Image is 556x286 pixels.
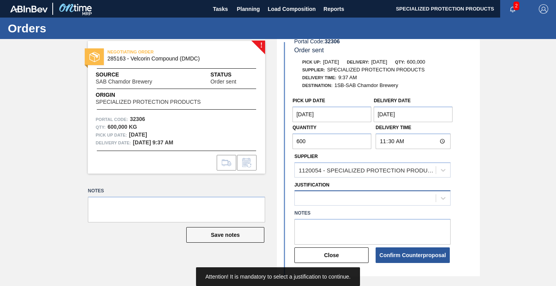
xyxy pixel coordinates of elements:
label: Notes [294,208,451,219]
span: Qty: [395,60,405,64]
span: 285163 - Velcorin Compound (DMDC) [107,56,249,62]
button: Notifications [500,4,525,14]
img: Logout [539,4,548,14]
span: 2 [513,2,519,10]
input: mm/dd/yyyy [374,107,453,122]
span: Status [210,71,257,79]
span: 1SB-SAB Chamdor Brewery [334,82,398,88]
span: Source [96,71,176,79]
label: Supplier [294,154,318,159]
input: mm/dd/yyyy [292,107,371,122]
span: Pick up Date: [96,131,127,139]
label: Justification [294,182,330,188]
span: Qty : [96,123,105,131]
div: 1120054 - SPECIALIZED PROTECTION PRODUCTS [299,167,437,173]
strong: [DATE] [129,131,147,138]
span: [DATE] [323,59,339,65]
span: Delivery Time : [302,75,336,80]
div: Portal Code: [294,38,480,44]
button: Close [294,247,369,263]
span: SAB Chamdor Brewery [96,79,152,85]
label: Delivery Date [374,98,410,103]
div: Inform order change [237,155,257,171]
span: Portal Code: [96,115,128,123]
span: SPECIALIZED PROTECTION PRODUCTS [327,67,425,73]
span: Load Composition [268,4,316,14]
span: Origin [96,91,220,99]
span: Order sent [210,79,236,85]
label: Quantity [292,125,316,130]
img: TNhmsLtSVTkK8tSr43FrP2fwEKptu5GPRR3wAAAABJRU5ErkJggg== [10,5,48,12]
span: Order sent [294,47,324,53]
span: [DATE] [371,59,387,65]
span: 9:37 AM [338,75,357,80]
span: NEGOTIATING ORDER [107,48,217,56]
label: Notes [88,185,265,197]
span: SPECIALIZED PROTECTION PRODUCTS [96,99,201,105]
span: Destination: [302,83,332,88]
strong: 32306 [324,38,340,44]
span: Delivery: [347,60,369,64]
span: Pick up: [302,60,321,64]
span: 600,000 [407,59,425,65]
span: Tasks [212,4,229,14]
strong: 600,000 KG [107,124,137,130]
div: Go to Load Composition [217,155,236,171]
span: Planning [237,4,260,14]
button: Confirm Counterproposal [376,247,450,263]
button: Save notes [186,227,264,243]
label: Pick up Date [292,98,325,103]
span: Delivery Date: [96,139,131,147]
span: Attention! It is mandatory to select a justification to continue. [205,274,351,280]
span: Reports [324,4,344,14]
label: Delivery Time [376,122,451,133]
span: Supplier: [302,68,325,72]
strong: [DATE] 9:37 AM [133,139,173,146]
img: status [89,52,100,62]
h1: Orders [8,24,146,33]
strong: 32306 [130,116,145,122]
